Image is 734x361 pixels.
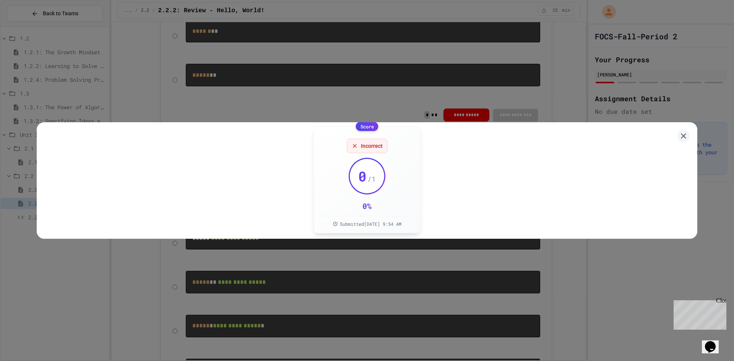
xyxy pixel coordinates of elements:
span: Submitted [DATE] 9:54 AM [340,221,401,227]
span: / 1 [367,173,376,184]
span: Incorrect [361,142,383,150]
div: Score [356,122,378,131]
iframe: chat widget [702,330,726,353]
div: Chat with us now!Close [3,3,53,49]
iframe: chat widget [671,297,726,330]
span: 0 [358,168,367,184]
div: 0 % [362,201,372,211]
